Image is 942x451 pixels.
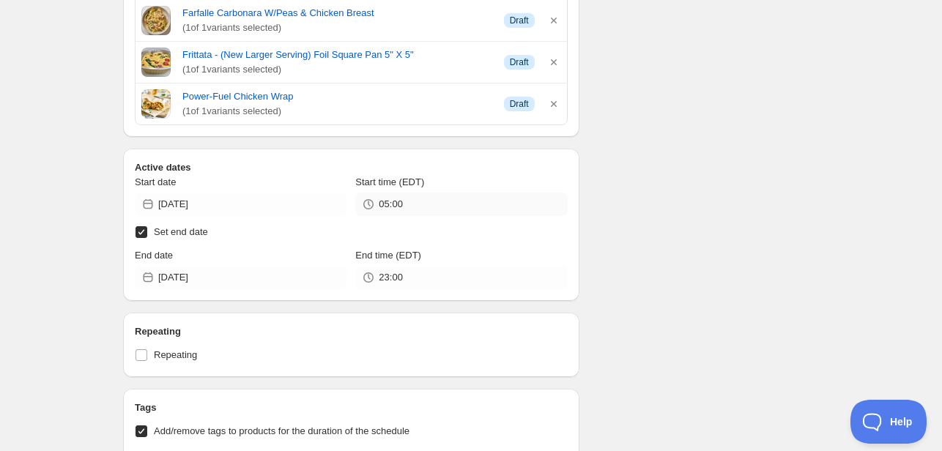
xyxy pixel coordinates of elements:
span: Add/remove tags to products for the duration of the schedule [154,425,409,436]
h2: Active dates [135,160,568,175]
img: Power - Fuel Chicken Wrap - Served W/side of fresh mixed greens - Fresh 'N Tasty - Naples Meal Prep [141,89,171,119]
span: Draft [510,15,529,26]
a: Frittata - (New Larger Serving) Foil Square Pan 5" X 5" [182,48,492,62]
h2: Tags [135,400,568,415]
span: End date [135,250,173,261]
span: Start date [135,176,176,187]
a: Power-Fuel Chicken Wrap [182,89,492,104]
span: End time (EDT) [355,250,421,261]
span: Start time (EDT) [355,176,424,187]
h2: Repeating [135,324,568,339]
span: Draft [510,98,529,110]
span: ( 1 of 1 variants selected) [182,104,492,119]
a: Farfalle Carbonara W/Peas & Chicken Breast [182,6,492,20]
iframe: Toggle Customer Support [850,400,927,444]
span: ( 1 of 1 variants selected) [182,62,492,77]
span: Set end date [154,226,208,237]
span: Repeating [154,349,197,360]
span: ( 1 of 1 variants selected) [182,20,492,35]
img: Farfalle Carbonara W/Peas & Chicken Breast - Fresh 'N Tasty - Naples Meal Prep [141,6,171,35]
span: Draft [510,56,529,68]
